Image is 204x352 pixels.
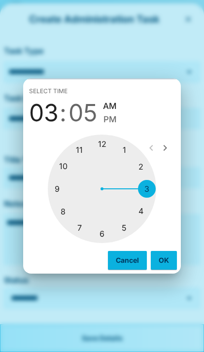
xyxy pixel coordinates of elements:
button: OK [151,251,177,270]
button: Cancel [108,251,147,270]
button: PM [103,113,117,126]
button: open next view [155,138,175,158]
button: AM [103,100,117,113]
span: Select time [29,83,68,99]
button: 05 [68,99,97,127]
span: : [60,99,67,127]
button: 03 [29,99,59,127]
